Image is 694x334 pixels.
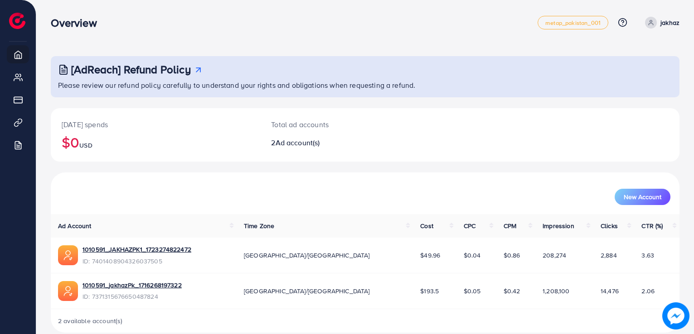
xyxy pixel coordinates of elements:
span: $49.96 [420,251,440,260]
p: Total ad accounts [271,119,407,130]
h2: $0 [62,134,249,151]
span: $0.42 [504,286,520,296]
span: Ad account(s) [276,138,320,148]
span: Time Zone [244,221,274,230]
span: ID: 7401408904326037505 [83,257,191,266]
span: [GEOGRAPHIC_DATA]/[GEOGRAPHIC_DATA] [244,251,370,260]
span: CPM [504,221,516,230]
img: ic-ads-acc.e4c84228.svg [58,281,78,301]
a: 1010591_JAKHAZPK1_1723274822472 [83,245,191,254]
a: jakhaz [641,17,679,29]
span: New Account [624,194,661,200]
p: [DATE] spends [62,119,249,130]
span: 3.63 [641,251,654,260]
p: Please review our refund policy carefully to understand your rights and obligations when requesti... [58,80,674,91]
h2: 2 [271,138,407,147]
span: ID: 7371315676650487824 [83,292,182,301]
span: 2,884 [601,251,617,260]
h3: Overview [51,16,104,29]
img: logo [9,13,25,29]
span: 14,476 [601,286,619,296]
span: $0.05 [464,286,481,296]
p: jakhaz [660,17,679,28]
span: Clicks [601,221,618,230]
span: Impression [543,221,574,230]
span: CTR (%) [641,221,663,230]
img: ic-ads-acc.e4c84228.svg [58,245,78,265]
button: New Account [615,189,670,205]
span: [GEOGRAPHIC_DATA]/[GEOGRAPHIC_DATA] [244,286,370,296]
img: image [662,302,689,329]
span: metap_pakistan_001 [545,20,601,26]
span: USD [79,141,92,150]
span: 2.06 [641,286,655,296]
span: 208,274 [543,251,566,260]
h3: [AdReach] Refund Policy [71,63,191,76]
span: Cost [420,221,433,230]
span: Ad Account [58,221,92,230]
a: metap_pakistan_001 [538,16,608,29]
span: $193.5 [420,286,439,296]
span: CPC [464,221,476,230]
span: 2 available account(s) [58,316,123,325]
span: 1,208,100 [543,286,569,296]
span: $0.04 [464,251,481,260]
span: $0.86 [504,251,520,260]
a: 1010591_jakhazPk_1716268197322 [83,281,182,290]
